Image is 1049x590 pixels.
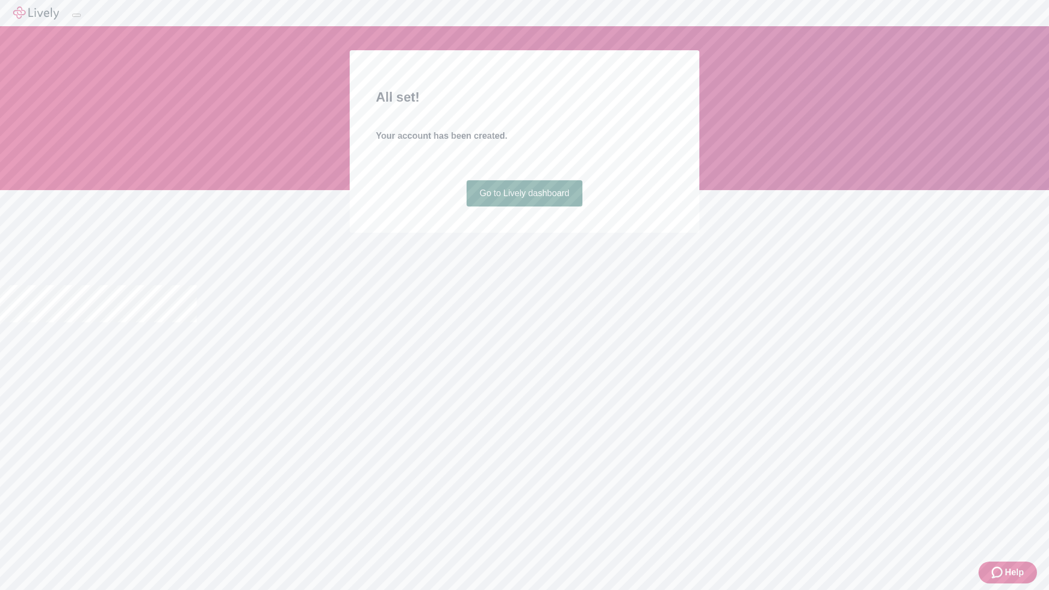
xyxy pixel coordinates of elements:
[979,562,1037,583] button: Zendesk support iconHelp
[467,180,583,206] a: Go to Lively dashboard
[376,87,673,107] h2: All set!
[1005,566,1024,579] span: Help
[992,566,1005,579] svg: Zendesk support icon
[72,14,81,17] button: Log out
[376,129,673,143] h4: Your account has been created.
[13,7,59,20] img: Lively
